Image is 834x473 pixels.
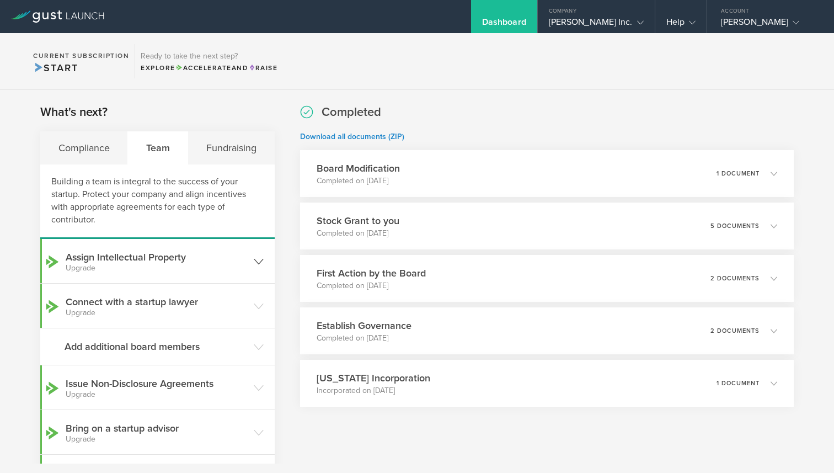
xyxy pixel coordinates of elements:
[317,161,400,176] h3: Board Modification
[717,171,760,177] p: 1 document
[66,264,248,272] small: Upgrade
[317,280,426,291] p: Completed on [DATE]
[66,391,248,398] small: Upgrade
[710,223,760,229] p: 5 documents
[317,318,411,333] h3: Establish Governance
[188,131,274,164] div: Fundraising
[482,17,526,33] div: Dashboard
[141,63,277,73] div: Explore
[248,64,277,72] span: Raise
[710,275,760,281] p: 2 documents
[322,104,381,120] h2: Completed
[66,421,248,443] h3: Bring on a startup advisor
[66,250,248,272] h3: Assign Intellectual Property
[300,132,404,141] a: Download all documents (ZIP)
[717,380,760,386] p: 1 document
[666,17,696,33] div: Help
[40,104,108,120] h2: What's next?
[128,131,188,164] div: Team
[549,17,644,33] div: [PERSON_NAME] Inc.
[141,52,277,60] h3: Ready to take the next step?
[317,228,399,239] p: Completed on [DATE]
[66,376,248,398] h3: Issue Non-Disclosure Agreements
[317,333,411,344] p: Completed on [DATE]
[710,328,760,334] p: 2 documents
[66,309,248,317] small: Upgrade
[317,385,430,396] p: Incorporated on [DATE]
[33,62,78,74] span: Start
[65,339,248,354] h3: Add additional board members
[66,435,248,443] small: Upgrade
[135,44,283,78] div: Ready to take the next step?ExploreAccelerateandRaise
[175,64,232,72] span: Accelerate
[175,64,249,72] span: and
[317,371,430,385] h3: [US_STATE] Incorporation
[317,176,400,187] p: Completed on [DATE]
[40,131,128,164] div: Compliance
[66,295,248,317] h3: Connect with a startup lawyer
[317,266,426,280] h3: First Action by the Board
[33,52,129,59] h2: Current Subscription
[721,17,815,33] div: [PERSON_NAME]
[40,164,275,239] div: Building a team is integral to the success of your startup. Protect your company and align incent...
[317,214,399,228] h3: Stock Grant to you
